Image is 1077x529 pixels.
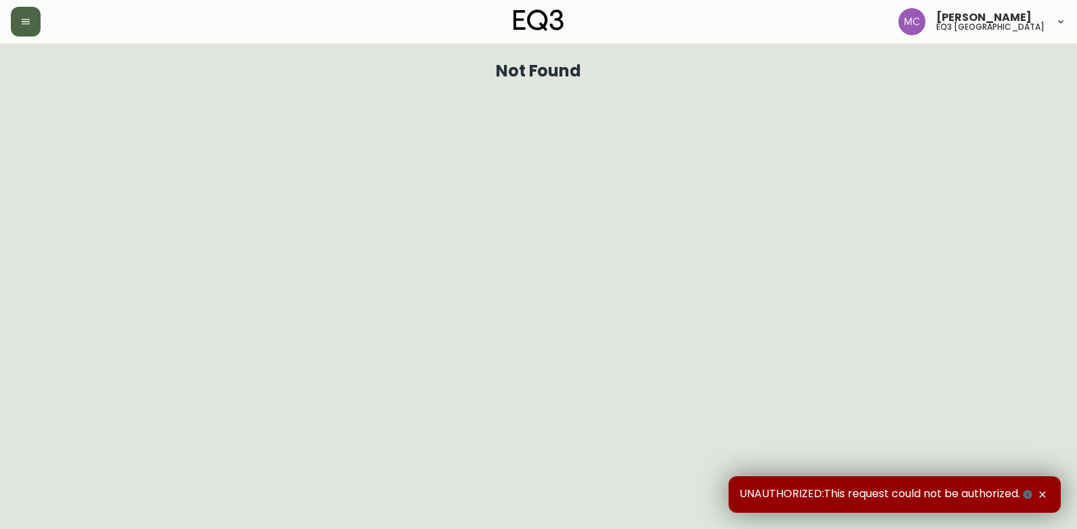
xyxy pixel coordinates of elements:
[496,65,582,77] h1: Not Found
[898,8,925,35] img: 6dbdb61c5655a9a555815750a11666cc
[936,12,1032,23] span: [PERSON_NAME]
[513,9,564,31] img: logo
[936,23,1045,31] h5: eq3 [GEOGRAPHIC_DATA]
[739,487,1035,502] span: UNAUTHORIZED:This request could not be authorized.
